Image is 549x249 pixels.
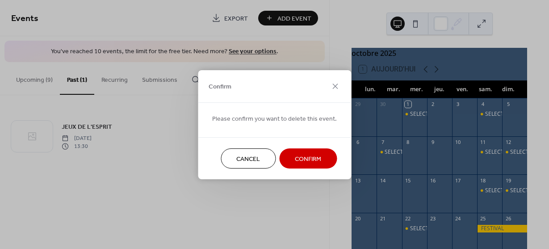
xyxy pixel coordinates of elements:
[212,114,337,123] span: Please confirm you want to delete this event.
[295,154,321,164] span: Confirm
[221,148,276,169] button: Cancel
[279,148,337,169] button: Confirm
[236,154,260,164] span: Cancel
[209,82,231,92] span: Confirm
